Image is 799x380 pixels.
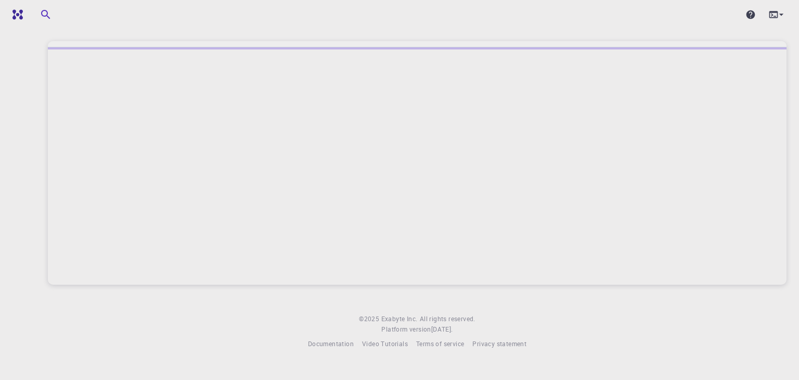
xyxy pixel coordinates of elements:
[381,324,431,335] span: Platform version
[416,339,464,349] a: Terms of service
[431,325,453,333] span: [DATE] .
[362,339,408,348] span: Video Tutorials
[431,324,453,335] a: [DATE].
[381,314,418,323] span: Exabyte Inc.
[472,339,526,349] a: Privacy statement
[420,314,475,324] span: All rights reserved.
[308,339,354,349] a: Documentation
[381,314,418,324] a: Exabyte Inc.
[472,339,526,348] span: Privacy statement
[362,339,408,349] a: Video Tutorials
[359,314,381,324] span: © 2025
[308,339,354,348] span: Documentation
[416,339,464,348] span: Terms of service
[8,9,23,20] img: logo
